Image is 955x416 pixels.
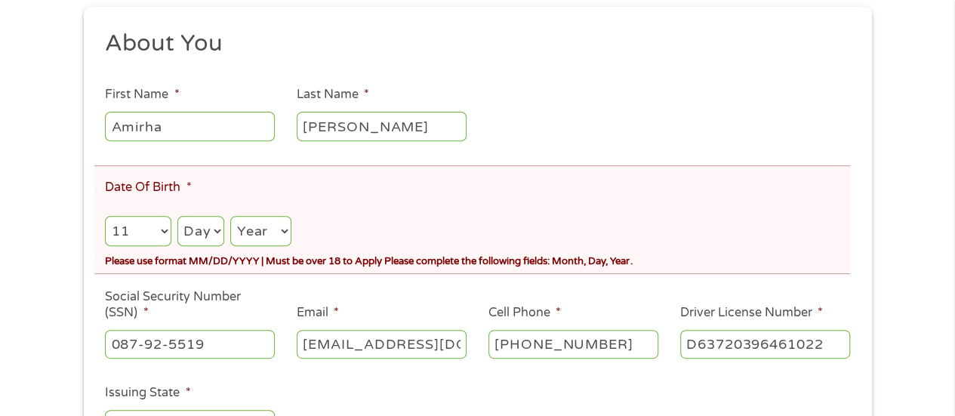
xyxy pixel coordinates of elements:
[488,330,658,359] input: (541) 754-3010
[105,249,849,270] div: Please use format MM/DD/YYYY | Must be over 18 to Apply Please complete the following fields: Mon...
[105,87,179,103] label: First Name
[297,330,467,359] input: john@gmail.com
[297,305,339,321] label: Email
[105,29,839,59] h2: About You
[105,385,190,401] label: Issuing State
[680,305,823,321] label: Driver License Number
[297,87,369,103] label: Last Name
[297,112,467,140] input: Smith
[105,180,191,196] label: Date Of Birth
[105,330,275,359] input: 078-05-1120
[488,305,561,321] label: Cell Phone
[105,289,275,321] label: Social Security Number (SSN)
[105,112,275,140] input: John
